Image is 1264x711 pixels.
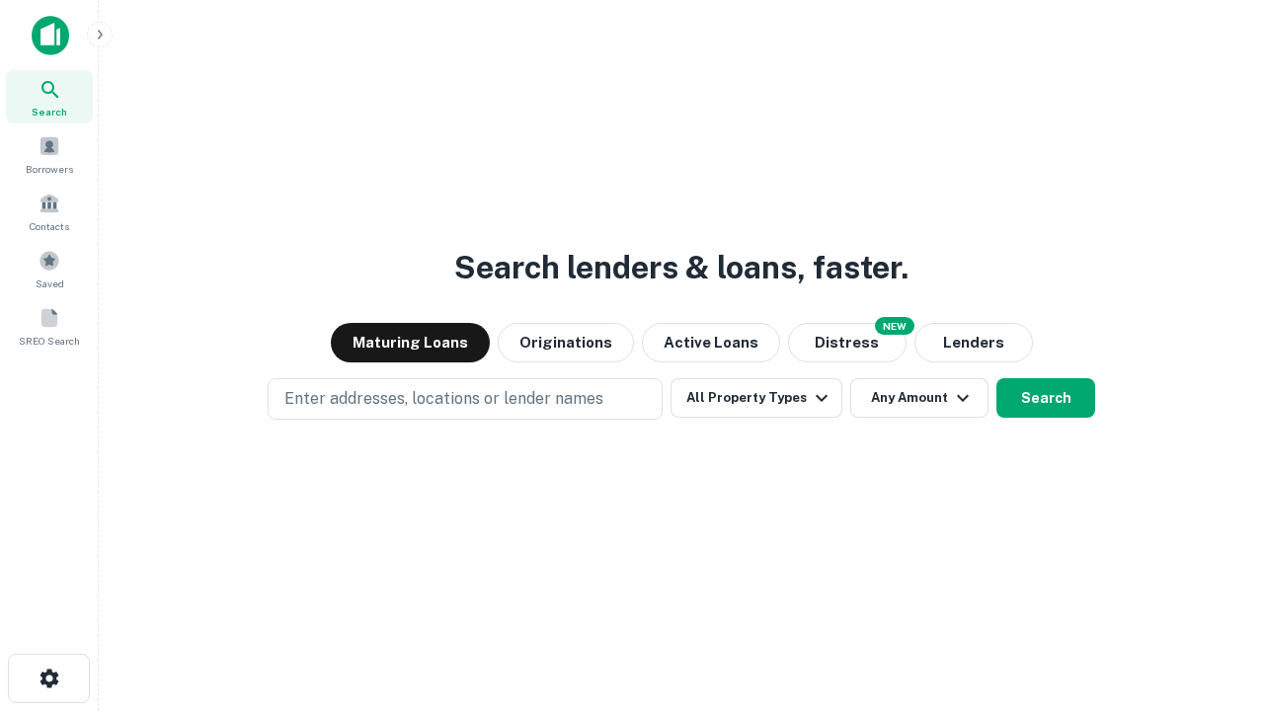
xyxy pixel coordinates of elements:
[6,127,93,181] a: Borrowers
[875,317,914,335] div: NEW
[36,276,64,291] span: Saved
[642,323,780,362] button: Active Loans
[850,378,988,418] button: Any Amount
[914,323,1033,362] button: Lenders
[1165,553,1264,648] iframe: Chat Widget
[19,333,80,349] span: SREO Search
[6,185,93,238] a: Contacts
[331,323,490,362] button: Maturing Loans
[788,323,907,362] button: Search distressed loans with lien and other non-mortgage details.
[284,387,603,411] p: Enter addresses, locations or lender names
[498,323,634,362] button: Originations
[671,378,842,418] button: All Property Types
[268,378,663,420] button: Enter addresses, locations or lender names
[26,161,73,177] span: Borrowers
[32,104,67,119] span: Search
[32,16,69,55] img: capitalize-icon.png
[454,244,908,291] h3: Search lenders & loans, faster.
[996,378,1095,418] button: Search
[6,299,93,353] a: SREO Search
[6,70,93,123] a: Search
[30,218,69,234] span: Contacts
[6,242,93,295] a: Saved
